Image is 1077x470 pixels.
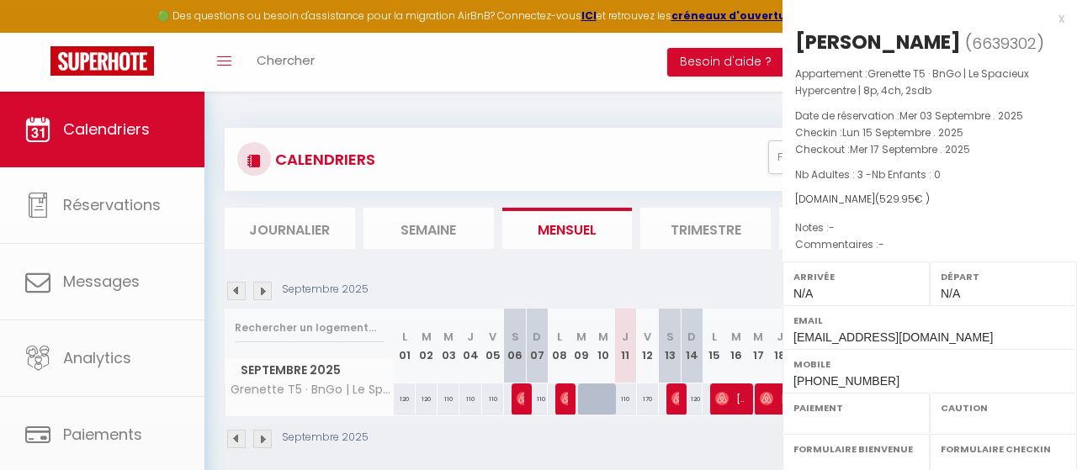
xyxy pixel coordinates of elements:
span: N/A [793,287,813,300]
p: Notes : [795,219,1064,236]
div: x [783,8,1064,29]
div: [PERSON_NAME] [795,29,961,55]
span: Mer 17 Septembre . 2025 [850,142,970,156]
div: [DOMAIN_NAME] [795,192,1064,208]
label: Arrivée [793,268,919,285]
span: [EMAIL_ADDRESS][DOMAIN_NAME] [793,330,993,344]
span: - [878,237,884,251]
label: Paiement [793,399,919,416]
label: Départ [941,268,1066,285]
span: Mer 03 Septembre . 2025 [899,108,1023,123]
span: Lun 15 Septembre . 2025 [842,125,963,140]
span: Grenette T5 · BnGo | Le Spacieux Hypercentre | 8p, 4ch, 2sdb [795,66,1029,98]
span: [PHONE_NUMBER] [793,374,899,388]
span: Nb Enfants : 0 [872,167,941,182]
span: Nb Adultes : 3 - [795,167,941,182]
label: Formulaire Bienvenue [793,441,919,457]
span: N/A [941,287,960,300]
p: Appartement : [795,66,1064,99]
label: Caution [941,399,1066,416]
p: Date de réservation : [795,108,1064,124]
button: Ouvrir le widget de chat LiveChat [13,7,64,57]
span: ( ) [965,31,1044,55]
span: 529.95 [879,192,915,206]
p: Checkout : [795,141,1064,158]
label: Formulaire Checkin [941,441,1066,457]
span: 6639302 [972,33,1037,54]
span: - [829,220,835,235]
p: Commentaires : [795,236,1064,253]
label: Mobile [793,356,1066,372]
p: Checkin : [795,124,1064,141]
label: Email [793,312,1066,329]
span: ( € ) [875,192,930,206]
